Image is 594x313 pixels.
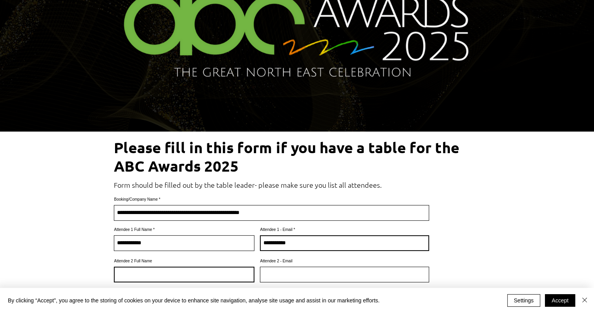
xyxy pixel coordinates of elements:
[8,297,380,304] span: By clicking “Accept”, you agree to the storing of cookies on your device to enhance site navigati...
[114,180,382,189] span: Form should be filled out by the table leader- please make sure you list all attendees.
[114,138,459,175] span: Please fill in this form if you have a table for the ABC Awards 2025
[114,259,254,263] label: Attendee 2 Full Name
[260,259,429,263] label: Attendee 2 - Email
[580,295,589,305] img: Close
[114,198,429,201] label: Booking/Company Name
[114,228,254,232] label: Attendee 1 Full Name
[580,294,589,307] button: Close
[545,294,575,307] button: Accept
[260,228,429,232] label: Attendee 1 - Email
[507,294,541,307] button: Settings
